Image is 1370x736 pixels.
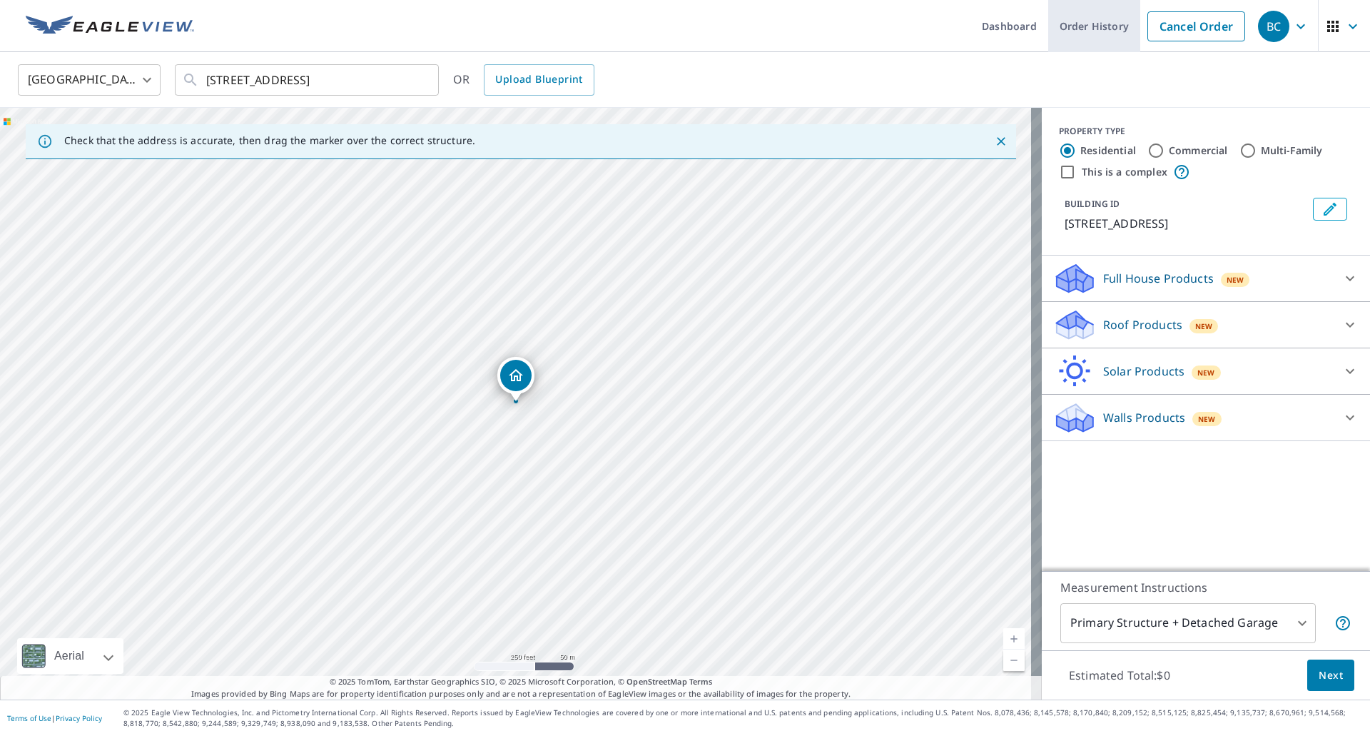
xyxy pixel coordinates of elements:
button: Close [992,132,1010,151]
div: OR [453,64,594,96]
span: New [1227,274,1244,286]
a: OpenStreetMap [626,676,686,687]
p: Walls Products [1103,409,1185,426]
span: Upload Blueprint [495,71,582,89]
span: © 2025 TomTom, Earthstar Geographics SIO, © 2025 Microsoft Corporation, © [330,676,713,688]
div: Walls ProductsNew [1053,400,1359,435]
div: Solar ProductsNew [1053,354,1359,388]
a: Terms [689,676,713,687]
span: New [1198,413,1216,425]
img: EV Logo [26,16,194,37]
p: Solar Products [1103,363,1184,380]
label: This is a complex [1082,165,1167,179]
a: Privacy Policy [56,713,102,723]
label: Multi-Family [1261,143,1323,158]
div: Aerial [50,638,88,674]
input: Search by address or latitude-longitude [206,60,410,100]
a: Current Level 17, Zoom Out [1003,650,1025,671]
button: Next [1307,660,1354,692]
span: New [1195,321,1213,332]
p: © 2025 Eagle View Technologies, Inc. and Pictometry International Corp. All Rights Reserved. Repo... [123,707,1363,729]
div: [GEOGRAPHIC_DATA] [18,60,161,100]
span: Next [1319,667,1343,685]
p: Roof Products [1103,316,1182,333]
label: Commercial [1169,143,1228,158]
p: BUILDING ID [1065,198,1120,210]
div: BC [1258,11,1289,42]
div: PROPERTY TYPE [1059,125,1353,138]
a: Terms of Use [7,713,51,723]
div: Dropped pin, building 1, Residential property, 1011 Monroe St Beardstown, IL 62618 [497,357,534,401]
a: Current Level 17, Zoom In [1003,628,1025,650]
button: Edit building 1 [1313,198,1347,221]
p: [STREET_ADDRESS] [1065,215,1307,232]
div: Full House ProductsNew [1053,261,1359,296]
div: Roof ProductsNew [1053,308,1359,342]
p: Full House Products [1103,270,1214,287]
p: Estimated Total: $0 [1057,660,1182,691]
a: Cancel Order [1147,11,1245,41]
a: Upload Blueprint [484,64,594,96]
p: Check that the address is accurate, then drag the marker over the correct structure. [64,134,475,147]
span: Your report will include the primary structure and a detached garage if one exists. [1334,615,1351,632]
span: New [1197,367,1215,378]
p: Measurement Instructions [1060,579,1351,596]
label: Residential [1080,143,1136,158]
div: Aerial [17,638,123,674]
p: | [7,714,102,722]
div: Primary Structure + Detached Garage [1060,603,1316,643]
